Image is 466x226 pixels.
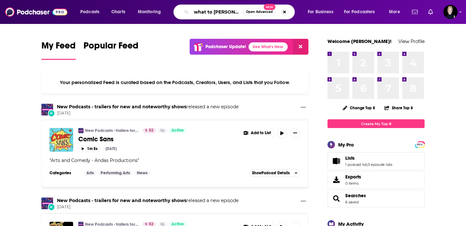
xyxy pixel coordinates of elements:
[78,128,83,133] img: New Podcasts - trailers for new and noteworthy shows
[78,146,100,152] button: 1m 5s
[133,7,169,17] button: open menu
[416,142,424,147] a: PRO
[57,104,239,110] h3: released a new episode
[78,135,236,143] a: Comic Sans
[172,127,184,134] span: Active
[246,10,273,14] span: Open Advanced
[330,194,343,203] a: Searches
[41,71,308,93] div: Your personalized Feed is curated based on the Podcasts, Creators, Users, and Lists that you Follow.
[308,7,333,16] span: For Business
[398,38,425,44] a: View Profile
[240,128,274,138] button: Show More Button
[264,4,275,10] span: New
[78,135,114,143] span: Comic Sans
[169,128,186,133] a: Active
[330,175,343,184] span: Exports
[443,5,458,19] button: Show profile menu
[389,7,400,16] span: More
[57,198,239,204] h3: released a new episode
[41,104,53,115] img: New Podcasts - trailers for new and noteworthy shows
[409,6,420,17] a: Show notifications dropdown
[384,102,413,114] button: Share Top 8
[180,5,301,19] div: Search podcasts, credits, & more...
[384,7,408,17] button: open menu
[48,110,55,117] div: New Episode
[368,162,392,167] a: 0 episode lists
[149,127,153,134] span: 52
[80,7,99,16] span: Podcasts
[243,8,276,16] button: Open AdvancedNew
[443,5,458,19] span: Logged in as Passell
[327,171,425,188] a: Exports
[327,152,425,170] span: Lists
[76,7,108,17] button: open menu
[191,7,243,17] input: Search podcasts, credits, & more...
[345,174,361,180] span: Exports
[138,7,161,16] span: Monitoring
[340,7,384,17] button: open menu
[298,104,308,112] button: Show More Button
[85,128,139,133] a: New Podcasts - trailers for new and noteworthy shows
[134,170,150,176] a: News
[345,193,366,199] a: Searches
[50,128,73,152] img: Comic Sans
[345,200,359,204] a: 6 saved
[443,5,458,19] img: User Profile
[303,7,341,17] button: open menu
[5,6,67,18] img: Podchaser - Follow, Share and Rate Podcasts
[345,155,355,161] span: Lists
[50,157,139,163] span: " "
[98,170,133,176] a: Performing Arts
[251,131,271,135] span: Add to List
[345,155,392,161] a: Lists
[83,40,139,60] a: Popular Feed
[57,111,239,116] span: [DATE]
[327,190,425,207] span: Searches
[51,157,138,163] span: Arts and Comedy - Andas Productions
[426,6,436,17] a: Show notifications dropdown
[50,170,79,176] h3: Categories
[57,204,239,210] span: [DATE]
[205,44,246,49] p: Podchaser Update!
[252,171,290,175] span: Show Podcast Details
[143,128,156,133] a: 52
[249,169,300,177] button: ShowPodcast Details
[298,198,308,206] button: Show More Button
[57,104,186,110] a: New Podcasts - trailers for new and noteworthy shows
[345,162,367,167] a: 1 podcast list
[330,156,343,166] a: Lists
[84,170,96,176] a: Arts
[345,181,361,186] span: 0 items
[83,40,139,55] span: Popular Feed
[249,42,288,51] a: See What's New
[105,146,117,151] div: [DATE]
[344,7,375,16] span: For Podcasters
[416,142,424,147] span: PRO
[57,198,186,203] a: New Podcasts - trailers for new and noteworthy shows
[327,119,425,128] a: Create My Top 8
[41,198,53,209] img: New Podcasts - trailers for new and noteworthy shows
[290,128,300,138] button: Show More Button
[41,40,76,55] span: My Feed
[41,40,76,60] a: My Feed
[338,142,354,148] div: My Pro
[107,7,129,17] a: Charts
[327,38,392,44] a: Welcome [PERSON_NAME]!
[48,203,55,210] div: New Episode
[367,162,368,167] span: ,
[339,104,379,112] button: Change Top 8
[111,7,125,16] span: Charts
